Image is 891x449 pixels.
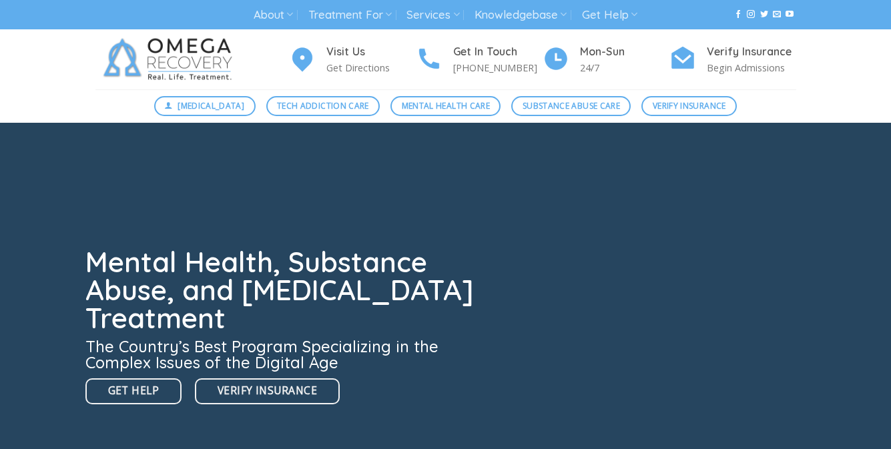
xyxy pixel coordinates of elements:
h3: The Country’s Best Program Specializing in the Complex Issues of the Digital Age [85,338,482,370]
span: Get Help [108,382,160,399]
p: Begin Admissions [707,60,796,75]
h4: Get In Touch [453,43,543,61]
a: [MEDICAL_DATA] [154,96,256,116]
a: About [254,3,293,27]
p: [PHONE_NUMBER] [453,60,543,75]
a: Send us an email [773,10,781,19]
a: Knowledgebase [475,3,567,27]
p: Get Directions [326,60,416,75]
a: Get Help [85,378,182,404]
a: Substance Abuse Care [511,96,631,116]
a: Services [406,3,459,27]
h4: Mon-Sun [580,43,669,61]
a: Visit Us Get Directions [289,43,416,76]
h1: Mental Health, Substance Abuse, and [MEDICAL_DATA] Treatment [85,248,482,332]
a: Get Help [582,3,637,27]
span: Substance Abuse Care [523,99,620,112]
a: Follow on Twitter [760,10,768,19]
h4: Verify Insurance [707,43,796,61]
a: Follow on Facebook [734,10,742,19]
span: [MEDICAL_DATA] [178,99,244,112]
span: Verify Insurance [218,382,317,399]
h4: Visit Us [326,43,416,61]
a: Follow on YouTube [786,10,794,19]
a: Follow on Instagram [747,10,755,19]
a: Mental Health Care [390,96,501,116]
a: Treatment For [308,3,392,27]
a: Verify Insurance [195,378,340,404]
a: Verify Insurance Begin Admissions [669,43,796,76]
img: Omega Recovery [95,29,246,89]
span: Mental Health Care [402,99,490,112]
a: Verify Insurance [641,96,737,116]
a: Get In Touch [PHONE_NUMBER] [416,43,543,76]
a: Tech Addiction Care [266,96,380,116]
span: Verify Insurance [653,99,726,112]
span: Tech Addiction Care [277,99,369,112]
p: 24/7 [580,60,669,75]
